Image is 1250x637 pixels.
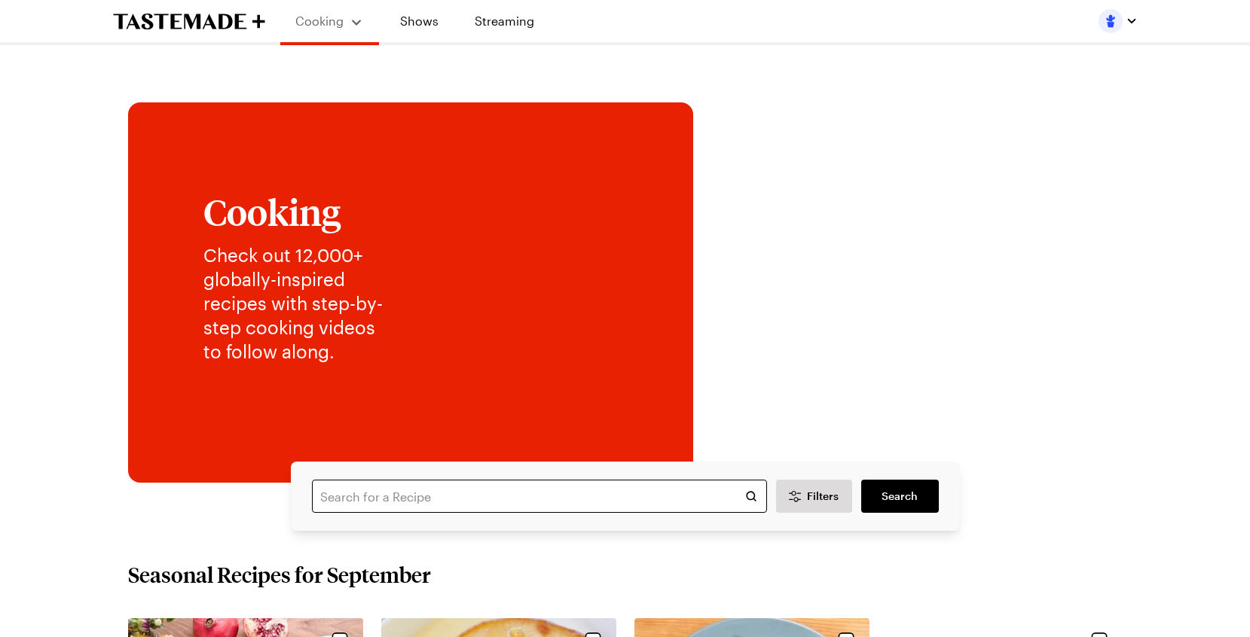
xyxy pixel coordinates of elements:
[861,480,938,513] a: filters
[312,480,767,513] input: Search for a Recipe
[426,90,1108,422] img: Explore recipes
[128,561,431,588] h2: Seasonal Recipes for September
[882,489,918,504] span: Search
[295,6,364,36] button: Cooking
[807,489,839,504] span: Filters
[203,243,396,364] p: Check out 12,000+ globally-inspired recipes with step-by-step cooking videos to follow along.
[776,480,853,513] button: Desktop filters
[1099,9,1138,33] button: Profile picture
[1099,9,1123,33] img: Profile picture
[203,192,396,231] h1: Cooking
[295,14,344,28] span: Cooking
[113,13,265,30] a: To Tastemade Home Page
